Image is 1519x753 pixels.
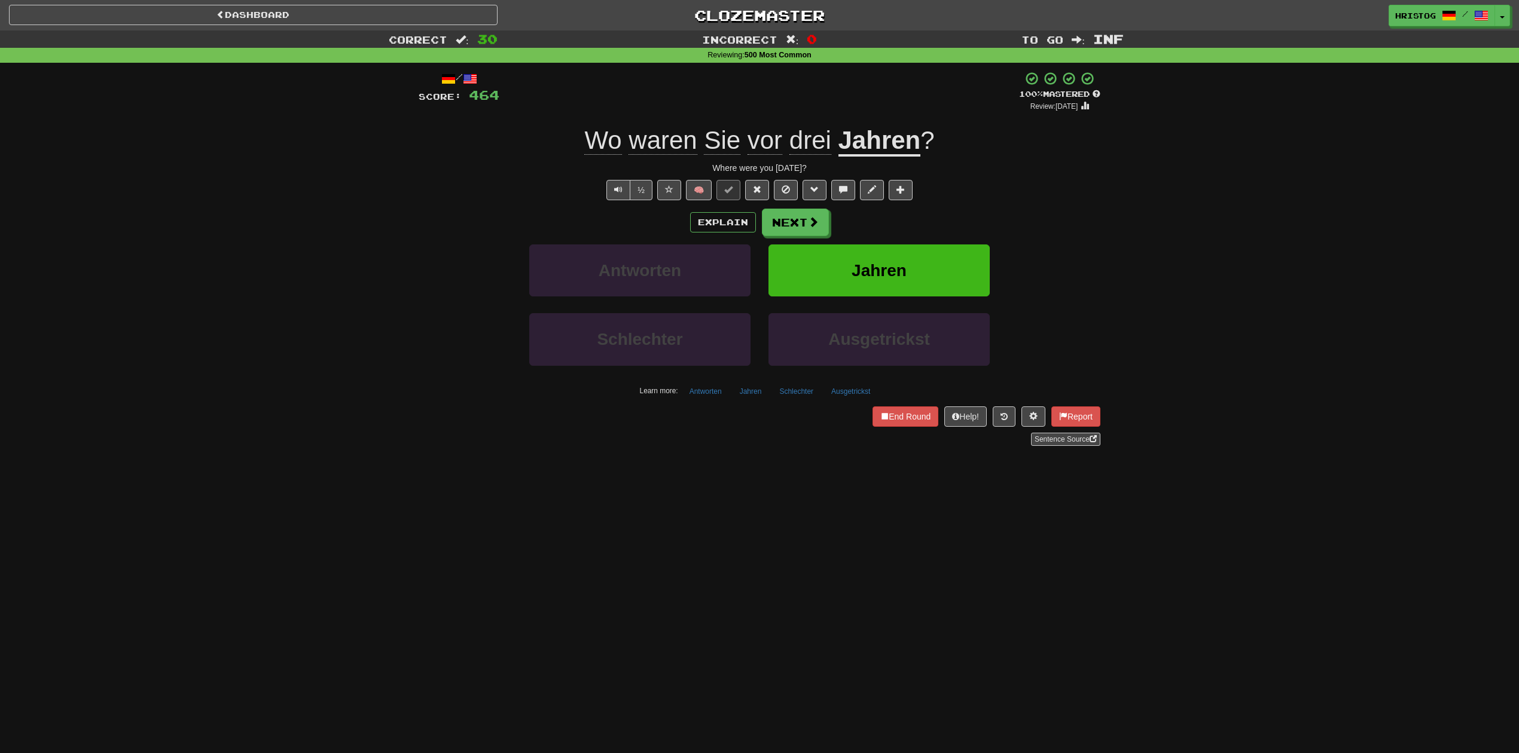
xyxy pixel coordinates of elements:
[768,313,990,365] button: Ausgetrickst
[704,126,740,155] span: Sie
[1019,89,1100,100] div: Mastered
[745,180,769,200] button: Reset to 0% Mastered (alt+r)
[419,91,462,102] span: Score:
[629,126,697,155] span: waren
[529,313,751,365] button: Schlechter
[860,180,884,200] button: Edit sentence (alt+d)
[762,209,829,236] button: Next
[944,406,987,427] button: Help!
[9,5,498,25] a: Dashboard
[889,180,913,200] button: Add to collection (alt+a)
[920,126,934,154] span: ?
[529,244,751,296] button: Antworten
[789,126,831,155] span: drei
[748,126,782,155] span: vor
[1093,32,1124,46] span: Inf
[803,180,826,200] button: Grammar (alt+g)
[773,382,820,400] button: Schlechter
[768,244,990,296] button: Jahren
[640,387,678,395] small: Learn more:
[657,180,681,200] button: Favorite sentence (alt+f)
[786,35,799,45] span: :
[1019,89,1043,99] span: 100 %
[993,406,1015,427] button: Round history (alt+y)
[807,32,817,46] span: 0
[604,180,652,200] div: Text-to-speech controls
[597,330,682,348] span: Schlechter
[831,180,855,200] button: Discuss sentence (alt+u)
[690,212,756,232] button: Explain
[516,5,1004,26] a: Clozemaster
[702,33,777,45] span: Incorrect
[1395,10,1436,21] span: HristoG
[606,180,630,200] button: Play sentence audio (ctl+space)
[389,33,447,45] span: Correct
[1051,406,1100,427] button: Report
[456,35,469,45] span: :
[828,330,930,348] span: Ausgetrickst
[1072,35,1085,45] span: :
[838,126,921,157] u: Jahren
[1030,102,1078,111] small: Review: [DATE]
[630,180,652,200] button: ½
[1021,33,1063,45] span: To go
[825,382,877,400] button: Ausgetrickst
[774,180,798,200] button: Ignore sentence (alt+i)
[716,180,740,200] button: Set this sentence to 100% Mastered (alt+m)
[686,180,712,200] button: 🧠
[745,51,812,59] strong: 500 Most Common
[1389,5,1495,26] a: HristoG /
[469,87,499,102] span: 464
[1031,433,1100,446] a: Sentence Source
[584,126,621,155] span: Wo
[599,261,681,280] span: Antworten
[733,382,768,400] button: Jahren
[873,406,938,427] button: End Round
[419,71,499,86] div: /
[852,261,907,280] span: Jahren
[419,162,1100,174] div: Where were you [DATE]?
[1462,10,1468,18] span: /
[477,32,498,46] span: 30
[683,382,728,400] button: Antworten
